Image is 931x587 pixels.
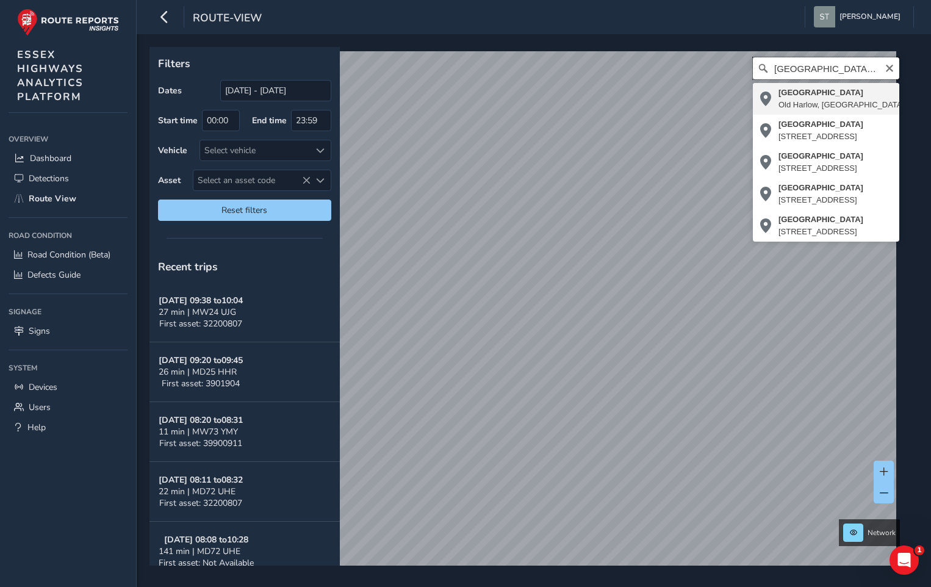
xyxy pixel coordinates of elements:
[778,226,863,238] div: [STREET_ADDRESS]
[149,462,340,522] button: [DATE] 08:11 to08:3222 min | MD72 UHEFirst asset: 32200807
[193,10,262,27] span: route-view
[9,189,128,209] a: Route View
[9,148,128,168] a: Dashboard
[158,145,187,156] label: Vehicle
[9,303,128,321] div: Signage
[252,115,287,126] label: End time
[778,194,863,206] div: [STREET_ADDRESS]
[839,6,900,27] span: [PERSON_NAME]
[778,214,863,226] div: [GEOGRAPHIC_DATA]
[29,173,69,184] span: Detections
[159,474,243,486] strong: [DATE] 08:11 to 08:32
[9,397,128,417] a: Users
[149,402,340,462] button: [DATE] 08:20 to08:3111 min | MW73 YMYFirst asset: 39900911
[158,175,181,186] label: Asset
[159,295,243,306] strong: [DATE] 09:38 to 10:04
[29,381,57,393] span: Devices
[868,528,896,538] span: Network
[154,51,896,580] canvas: Map
[885,62,894,73] button: Clear
[27,269,81,281] span: Defects Guide
[311,170,331,190] div: Select an asset code
[159,546,240,557] span: 141 min | MD72 UHE
[9,417,128,438] a: Help
[27,422,46,433] span: Help
[164,534,248,546] strong: [DATE] 08:08 to 10:28
[915,546,924,555] span: 1
[149,283,340,342] button: [DATE] 09:38 to10:0427 min | MW24 UJGFirst asset: 32200807
[200,140,311,160] div: Select vehicle
[814,6,835,27] img: diamond-layout
[9,168,128,189] a: Detections
[9,245,128,265] a: Road Condition (Beta)
[29,325,50,337] span: Signs
[890,546,919,575] iframe: Intercom live chat
[159,318,242,330] span: First asset: 32200807
[17,9,119,36] img: rr logo
[30,153,71,164] span: Dashboard
[9,321,128,341] a: Signs
[778,182,863,194] div: [GEOGRAPHIC_DATA]
[778,118,863,131] div: [GEOGRAPHIC_DATA]
[159,426,238,438] span: 11 min | MW73 YMY
[159,486,235,497] span: 22 min | MD72 UHE
[162,378,240,389] span: First asset: 3901904
[158,85,182,96] label: Dates
[159,557,254,569] span: First asset: Not Available
[158,115,198,126] label: Start time
[149,522,340,582] button: [DATE] 08:08 to10:28141 min | MD72 UHEFirst asset: Not Available
[159,497,242,509] span: First asset: 32200807
[778,162,863,175] div: [STREET_ADDRESS]
[149,342,340,402] button: [DATE] 09:20 to09:4526 min | MD25 HHRFirst asset: 3901904
[159,414,243,426] strong: [DATE] 08:20 to 08:31
[9,377,128,397] a: Devices
[159,306,236,318] span: 27 min | MW24 UJG
[753,57,899,79] input: Search
[159,366,237,378] span: 26 min | MD25 HHR
[167,204,322,216] span: Reset filters
[158,56,331,71] p: Filters
[159,355,243,366] strong: [DATE] 09:20 to 09:45
[158,259,218,274] span: Recent trips
[9,359,128,377] div: System
[9,130,128,148] div: Overview
[9,265,128,285] a: Defects Guide
[158,200,331,221] button: Reset filters
[27,249,110,261] span: Road Condition (Beta)
[159,438,242,449] span: First asset: 39900911
[17,48,84,104] span: ESSEX HIGHWAYS ANALYTICS PLATFORM
[814,6,905,27] button: [PERSON_NAME]
[193,170,311,190] span: Select an asset code
[778,131,863,143] div: [STREET_ADDRESS]
[9,226,128,245] div: Road Condition
[29,193,76,204] span: Route View
[778,150,863,162] div: [GEOGRAPHIC_DATA]
[29,402,51,413] span: Users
